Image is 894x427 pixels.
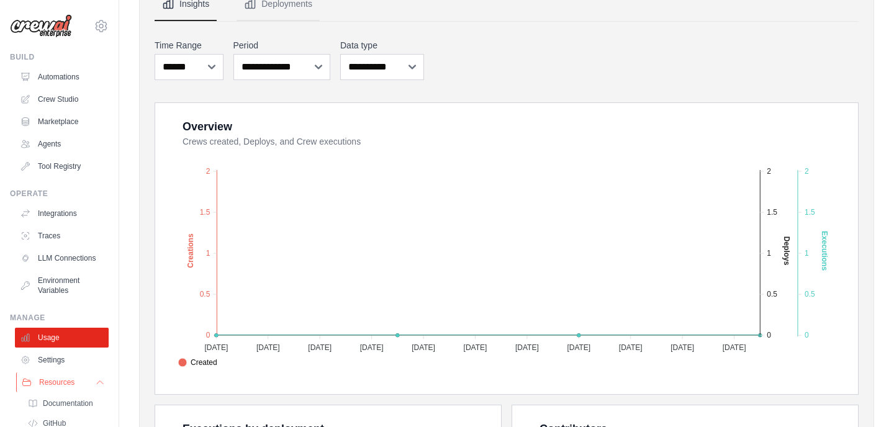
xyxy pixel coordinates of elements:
[206,331,210,339] tspan: 0
[15,89,109,109] a: Crew Studio
[767,331,771,339] tspan: 0
[206,249,210,258] tspan: 1
[10,14,72,38] img: Logo
[39,377,74,387] span: Resources
[43,398,93,408] span: Documentation
[670,343,694,352] tspan: [DATE]
[183,118,232,135] div: Overview
[15,271,109,300] a: Environment Variables
[10,313,109,323] div: Manage
[15,134,109,154] a: Agents
[782,236,791,266] text: Deploys
[805,167,809,176] tspan: 2
[360,343,384,352] tspan: [DATE]
[767,167,771,176] tspan: 2
[206,167,210,176] tspan: 2
[15,226,109,246] a: Traces
[805,290,815,299] tspan: 0.5
[412,343,435,352] tspan: [DATE]
[805,208,815,217] tspan: 1.5
[767,249,771,258] tspan: 1
[204,343,228,352] tspan: [DATE]
[22,395,109,412] a: Documentation
[767,208,777,217] tspan: 1.5
[183,135,843,148] dt: Crews created, Deploys, and Crew executions
[464,343,487,352] tspan: [DATE]
[567,343,590,352] tspan: [DATE]
[200,208,210,217] tspan: 1.5
[515,343,539,352] tspan: [DATE]
[186,233,195,268] text: Creations
[340,39,424,52] label: Data type
[15,67,109,87] a: Automations
[723,343,746,352] tspan: [DATE]
[256,343,280,352] tspan: [DATE]
[155,39,223,52] label: Time Range
[767,290,777,299] tspan: 0.5
[16,372,110,392] button: Resources
[10,52,109,62] div: Build
[200,290,210,299] tspan: 0.5
[15,328,109,348] a: Usage
[308,343,332,352] tspan: [DATE]
[15,350,109,370] a: Settings
[10,189,109,199] div: Operate
[805,331,809,339] tspan: 0
[15,156,109,176] a: Tool Registry
[178,357,217,368] span: Created
[619,343,643,352] tspan: [DATE]
[15,112,109,132] a: Marketplace
[15,248,109,268] a: LLM Connections
[15,204,109,223] a: Integrations
[820,231,829,271] text: Executions
[233,39,331,52] label: Period
[805,249,809,258] tspan: 1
